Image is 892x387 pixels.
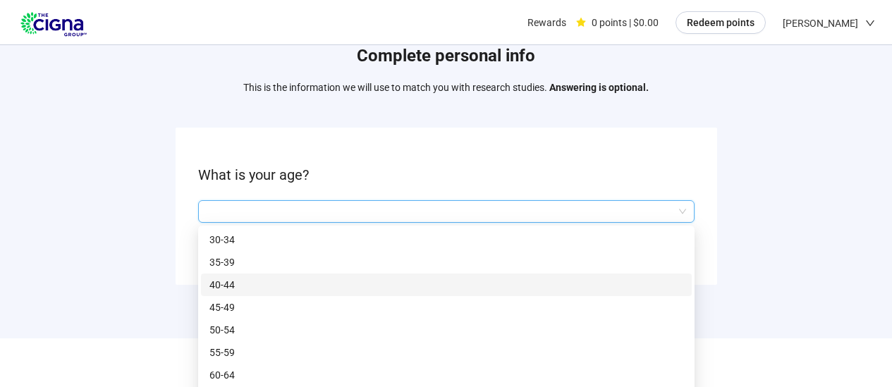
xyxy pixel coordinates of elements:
h1: Complete personal info [243,43,649,70]
p: 50-54 [209,322,683,338]
p: 55-59 [209,345,683,360]
span: star [576,18,586,27]
p: 45-49 [209,300,683,315]
span: Redeem points [687,15,754,30]
p: 60-64 [209,367,683,383]
p: 35-39 [209,254,683,270]
span: down [865,18,875,28]
p: 30-34 [209,232,683,247]
p: What is your age? [198,164,695,186]
span: [PERSON_NAME] [783,1,858,46]
button: Redeem points [676,11,766,34]
strong: Answering is optional. [549,82,649,93]
p: This is the information we will use to match you with research studies. [243,80,649,95]
p: 40-44 [209,277,683,293]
